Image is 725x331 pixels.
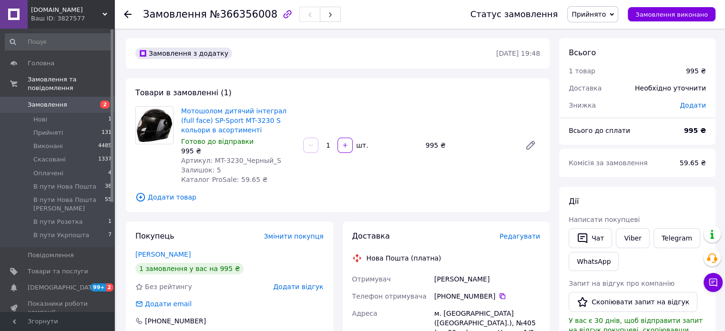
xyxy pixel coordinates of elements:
[134,299,193,309] div: Додати email
[364,253,444,263] div: Нова Пошта (платна)
[33,142,63,150] span: Виконані
[181,146,296,156] div: 995 ₴
[105,182,112,191] span: 38
[422,139,517,152] div: 995 ₴
[181,107,286,134] a: Мотошолом дитячий інтеграл (full face) SP-Sport MT-3230 S кольори в асортименті
[145,283,192,291] span: Без рейтингу
[569,127,630,134] span: Всього до сплати
[635,11,708,18] span: Замовлення виконано
[135,231,174,241] span: Покупець
[500,232,540,240] span: Редагувати
[31,6,102,14] span: robinzon.top
[569,197,579,206] span: Дії
[102,129,112,137] span: 131
[569,67,595,75] span: 1 товар
[135,48,232,59] div: Замовлення з додатку
[352,310,378,317] span: Адреса
[135,88,232,97] span: Товари в замовленні (1)
[33,129,63,137] span: Прийняті
[686,66,706,76] div: 995 ₴
[680,101,706,109] span: Додати
[181,166,221,174] span: Залишок: 5
[28,300,88,317] span: Показники роботи компанії
[569,292,697,312] button: Скопіювати запит на відгук
[273,283,323,291] span: Додати відгук
[108,231,112,240] span: 7
[654,228,700,248] a: Telegram
[31,14,114,23] div: Ваш ID: 3827577
[98,142,112,150] span: 4485
[264,232,324,240] span: Змінити покупця
[33,115,47,124] span: Нові
[569,252,619,271] a: WhatsApp
[352,292,427,300] span: Телефон отримувача
[135,251,191,258] a: [PERSON_NAME]
[569,84,602,92] span: Доставка
[33,196,105,213] span: В пути Нова Пошта [PERSON_NAME]
[354,140,369,150] div: шт.
[33,231,89,240] span: В пути Укрпошта
[434,291,540,301] div: [PHONE_NUMBER]
[521,136,540,155] a: Редагувати
[28,59,54,68] span: Головна
[135,263,244,274] div: 1 замовлення у вас на 995 ₴
[572,10,606,18] span: Прийнято
[470,10,558,19] div: Статус замовлення
[569,228,612,248] button: Чат
[28,100,67,109] span: Замовлення
[210,9,277,20] span: №366356008
[569,280,674,287] span: Запит на відгук про компанію
[33,155,66,164] span: Скасовані
[352,275,391,283] span: Отримувач
[144,299,193,309] div: Додати email
[569,159,648,167] span: Комісія за замовлення
[5,33,112,50] input: Пошук
[569,216,640,223] span: Написати покупцеві
[124,10,132,19] div: Повернутися назад
[28,283,98,292] span: [DEMOGRAPHIC_DATA]
[106,283,114,291] span: 2
[181,157,281,164] span: Артикул: MT-3230_Черный_S
[105,196,112,213] span: 55
[33,218,83,226] span: В пути Розетка
[569,48,596,57] span: Всього
[143,9,207,20] span: Замовлення
[108,169,112,178] span: 4
[135,192,540,202] span: Додати товар
[569,101,596,109] span: Знижка
[352,231,390,241] span: Доставка
[100,100,110,109] span: 2
[33,182,96,191] span: В пути Нова Пошта
[432,271,542,288] div: [PERSON_NAME]
[108,218,112,226] span: 1
[680,159,706,167] span: 59.65 ₴
[496,50,540,57] time: [DATE] 19:48
[28,267,88,276] span: Товари та послуги
[91,283,106,291] span: 99+
[144,316,207,326] div: [PHONE_NUMBER]
[704,273,723,292] button: Чат з покупцем
[616,228,649,248] a: Viber
[98,155,112,164] span: 1337
[181,138,254,145] span: Готово до відправки
[628,7,715,21] button: Замовлення виконано
[684,127,706,134] b: 995 ₴
[181,176,267,183] span: Каталог ProSale: 59.65 ₴
[28,75,114,92] span: Замовлення та повідомлення
[33,169,63,178] span: Оплачені
[136,107,173,144] img: Мотошолом дитячий інтеграл (full face) SP-Sport MT-3230 S кольори в асортименті
[629,78,712,99] div: Необхідно уточнити
[108,115,112,124] span: 1
[28,251,74,260] span: Повідомлення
